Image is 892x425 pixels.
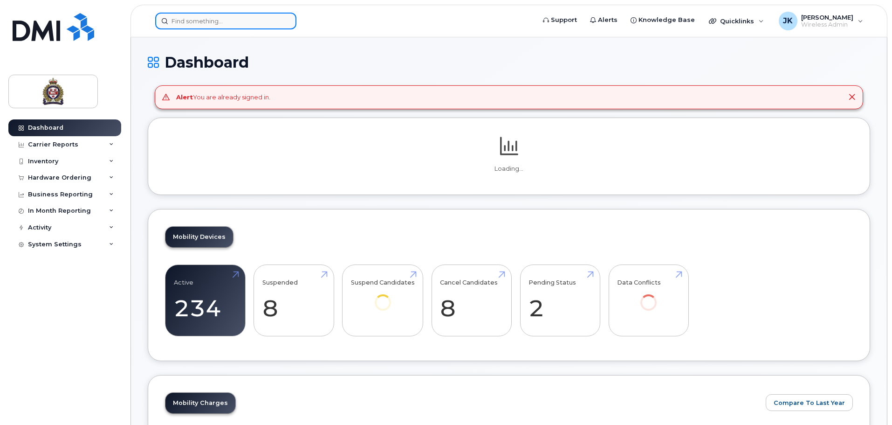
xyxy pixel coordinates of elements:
a: Data Conflicts [617,270,680,323]
a: Suspend Candidates [351,270,415,323]
a: Mobility Devices [165,227,233,247]
p: Loading... [165,165,853,173]
h1: Dashboard [148,54,870,70]
a: Active 234 [174,270,237,331]
div: You are already signed in. [176,93,270,102]
strong: Alert [176,93,193,101]
a: Cancel Candidates 8 [440,270,503,331]
button: Compare To Last Year [766,394,853,411]
span: Compare To Last Year [774,398,845,407]
a: Mobility Charges [165,393,235,413]
a: Pending Status 2 [528,270,591,331]
a: Suspended 8 [262,270,325,331]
